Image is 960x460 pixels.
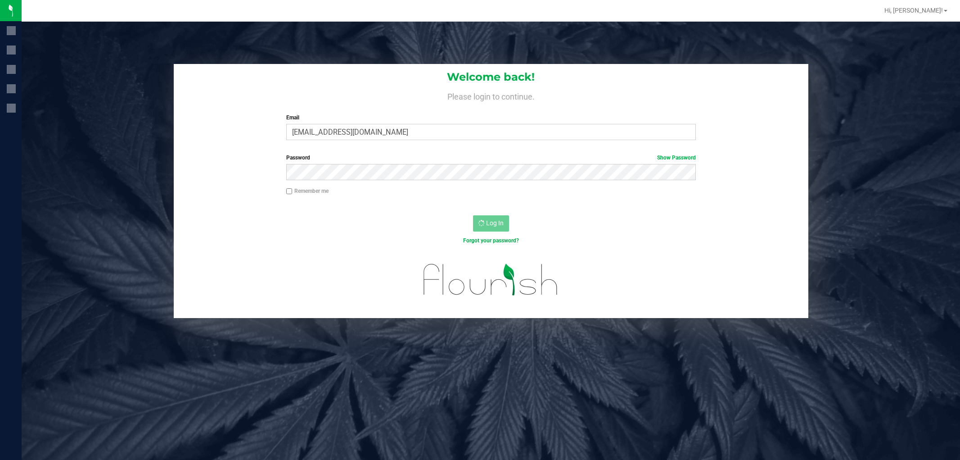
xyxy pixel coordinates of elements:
img: flourish_logo.svg [411,254,570,305]
span: Hi, [PERSON_NAME]! [884,7,943,14]
label: Remember me [286,187,329,195]
a: Forgot your password? [463,237,519,244]
span: Password [286,155,310,161]
span: Log In [486,219,504,227]
h4: Please login to continue. [174,90,808,101]
button: Log In [473,215,509,232]
input: Remember me [286,188,293,195]
label: Email [286,114,696,122]
h1: Welcome back! [174,71,808,83]
a: Show Password [657,155,696,161]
